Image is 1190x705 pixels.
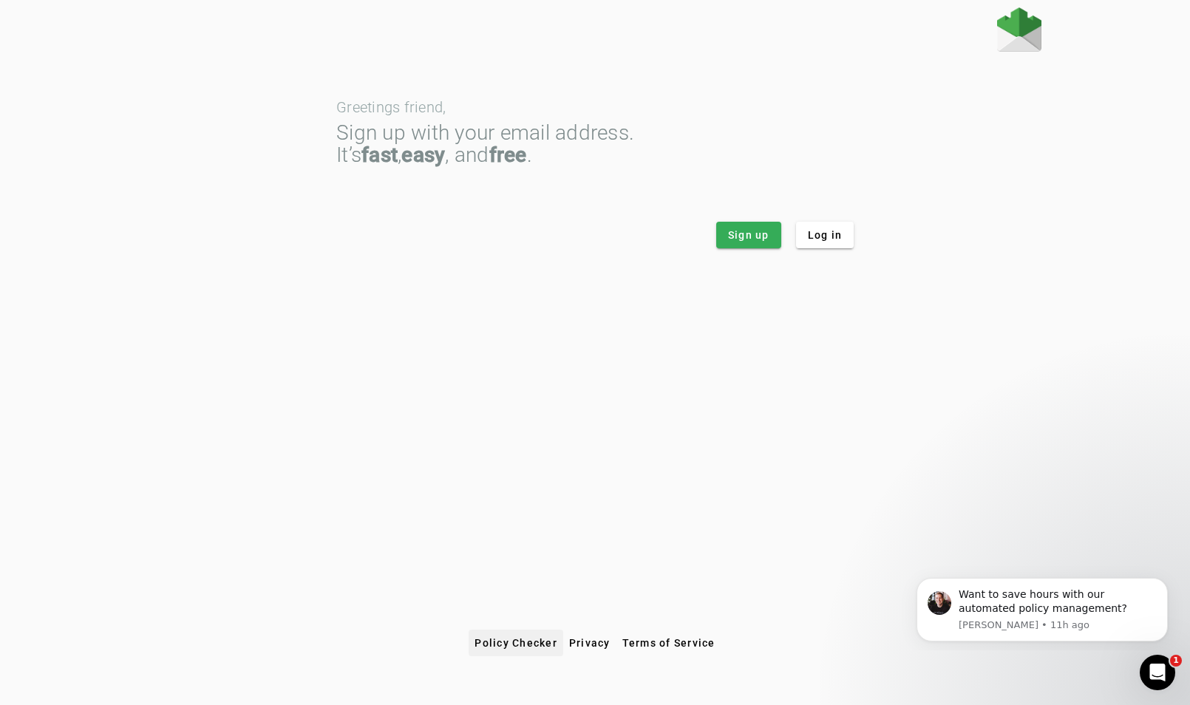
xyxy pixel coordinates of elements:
[469,630,563,656] button: Policy Checker
[616,630,721,656] button: Terms of Service
[728,228,769,242] span: Sign up
[808,228,843,242] span: Log in
[716,222,781,248] button: Sign up
[361,143,398,167] strong: fast
[796,222,854,248] button: Log in
[997,7,1041,52] img: Fraudmarc Logo
[622,637,715,649] span: Terms of Service
[1140,655,1175,690] iframe: Intercom live chat
[489,143,527,167] strong: free
[569,637,611,649] span: Privacy
[894,565,1190,650] iframe: Intercom notifications message
[401,143,445,167] strong: easy
[336,100,854,115] div: Greetings friend,
[336,122,854,166] div: Sign up with your email address. It’s , , and .
[1170,655,1182,667] span: 1
[563,630,616,656] button: Privacy
[475,637,557,649] span: Policy Checker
